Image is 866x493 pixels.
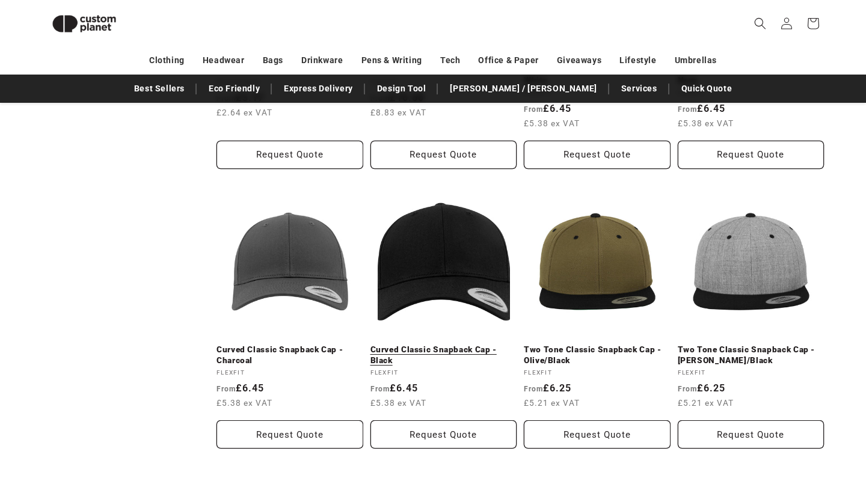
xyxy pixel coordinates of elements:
[524,344,671,366] a: Two Tone Classic Snapback Cap - Olive/Black
[361,50,422,71] a: Pens & Writing
[263,50,283,71] a: Bags
[675,78,739,99] a: Quick Quote
[216,420,363,449] button: Request Quote
[301,50,343,71] a: Drinkware
[203,50,245,71] a: Headwear
[747,10,773,37] summary: Search
[370,344,517,366] a: Curved Classic Snapback Cap - Black
[478,50,538,71] a: Office & Paper
[42,5,126,43] img: Custom Planet
[444,78,603,99] a: [PERSON_NAME] / [PERSON_NAME]
[557,50,601,71] a: Giveaways
[524,420,671,449] : Request Quote
[203,78,266,99] a: Eco Friendly
[678,344,825,366] a: Two Tone Classic Snapback Cap - [PERSON_NAME]/Black
[278,78,359,99] a: Express Delivery
[678,141,825,169] button: Request Quote
[216,141,363,169] button: Request Quote
[149,50,185,71] a: Clothing
[370,141,517,169] button: Request Quote
[660,363,866,493] iframe: Chat Widget
[524,141,671,169] button: Request Quote
[370,420,517,449] button: Request Quote
[675,50,717,71] a: Umbrellas
[371,78,432,99] a: Design Tool
[660,363,866,493] div: Виджет чата
[619,50,656,71] a: Lifestyle
[615,78,663,99] a: Services
[128,78,191,99] a: Best Sellers
[440,50,460,71] a: Tech
[216,344,363,366] a: Curved Classic Snapback Cap - Charcoal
